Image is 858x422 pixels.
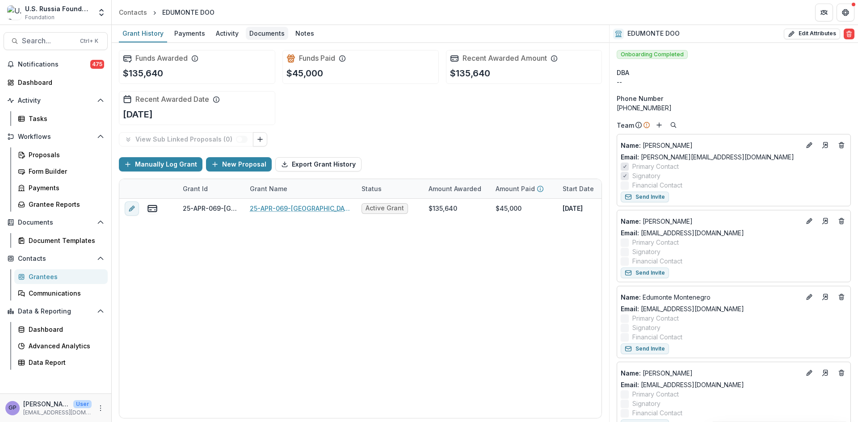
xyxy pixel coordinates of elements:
p: Edumonte Montenegro [621,292,800,302]
a: Go to contact [818,366,833,380]
div: Status [356,179,423,198]
div: Payments [29,183,101,192]
div: Dashboard [18,78,101,87]
button: Send Invite [621,343,669,354]
span: Signatory [632,247,660,256]
div: -- [617,77,851,87]
a: Email: [EMAIL_ADDRESS][DOMAIN_NAME] [621,304,744,313]
span: Financial Contact [632,256,682,266]
span: Phone Number [617,94,663,103]
div: Amount Paid [490,179,557,198]
div: Start Date [557,179,624,198]
button: Deletes [836,292,847,302]
button: Open Activity [4,93,108,108]
span: Name : [621,217,641,225]
button: Edit Attributes [784,29,840,39]
p: [EMAIL_ADDRESS][DOMAIN_NAME] [23,409,92,417]
div: Grant Name [244,179,356,198]
a: Go to contact [818,290,833,304]
div: Dashboard [29,325,101,334]
a: Payments [171,25,209,42]
div: Advanced Analytics [29,341,101,351]
span: Financial Contact [632,332,682,342]
p: $135,640 [123,67,163,80]
div: Activity [212,27,242,40]
div: Start Date [557,184,599,193]
button: edit [125,201,139,216]
button: Send Invite [621,267,669,278]
a: Notes [292,25,318,42]
span: Name : [621,142,641,149]
button: Export Grant History [275,157,362,171]
div: Amount Awarded [423,179,490,198]
button: Partners [815,4,833,21]
a: Name: [PERSON_NAME] [621,141,800,150]
a: Payments [14,180,108,195]
div: Proposals [29,150,101,159]
p: View Sub Linked Proposals ( 0 ) [135,136,236,143]
button: view-payments [147,203,158,214]
button: Delete [844,29,854,39]
h2: Recent Awarded Date [135,95,209,104]
button: Edit [804,292,815,302]
a: Name: [PERSON_NAME] [621,217,800,226]
a: Grantees [14,269,108,284]
div: Data Report [29,358,101,367]
a: Document Templates [14,233,108,248]
div: [PHONE_NUMBER] [617,103,851,113]
span: Email: [621,229,639,237]
div: Tasks [29,114,101,123]
div: Grantees [29,272,101,281]
button: Send Invite [621,192,669,202]
div: $45,000 [496,204,522,213]
button: Edit [804,140,815,150]
button: Open Workflows [4,130,108,144]
a: Advanced Analytics [14,338,108,353]
div: Grant History [119,27,167,40]
button: Add [654,120,665,130]
button: Deletes [836,368,847,378]
p: [PERSON_NAME] [621,368,800,378]
button: Manually Log Grant [119,157,202,171]
span: Search... [22,37,75,45]
a: Documents [246,25,288,42]
button: Notifications475 [4,57,108,71]
a: Go to contact [818,138,833,152]
span: Primary Contact [632,389,679,399]
button: Deletes [836,216,847,226]
span: Foundation [25,13,55,21]
a: Communications [14,286,108,301]
button: Edit [804,368,815,378]
div: Contacts [119,8,147,17]
span: Financial Contact [632,180,682,190]
span: Primary Contact [632,162,679,171]
button: Open Contacts [4,251,108,266]
p: $135,640 [450,67,490,80]
span: Financial Contact [632,408,682,418]
span: 475 [90,60,104,69]
a: Proposals [14,147,108,162]
span: Signatory [632,399,660,408]
p: User [73,400,92,408]
span: Signatory [632,323,660,332]
h2: Funds Paid [299,54,335,63]
p: [DATE] [123,108,153,121]
span: Email: [621,305,639,313]
span: Signatory [632,171,660,180]
a: Dashboard [14,322,108,337]
div: Form Builder [29,167,101,176]
span: Activity [18,97,93,104]
button: Open Data & Reporting [4,304,108,318]
span: Name : [621,369,641,377]
button: Deletes [836,140,847,150]
a: 25-APR-069-[GEOGRAPHIC_DATA] | Start-Up Hub: Fostering Entrepreneurship and Cultural Exchange for... [250,204,351,213]
span: Onboarding Completed [617,50,688,59]
button: New Proposal [206,157,272,171]
button: Get Help [837,4,854,21]
span: Email: [621,153,639,161]
div: Grant Id [177,184,213,193]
